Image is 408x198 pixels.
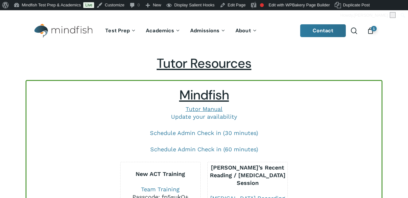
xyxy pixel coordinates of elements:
[26,19,382,43] header: Main Menu
[83,2,94,8] a: Live
[136,170,185,177] b: New ACT Training
[231,28,262,34] a: About
[100,19,262,43] nav: Main Menu
[100,28,141,34] a: Test Prep
[260,3,264,7] div: Focus keyphrase not set
[354,13,388,18] span: [PERSON_NAME]
[150,146,258,153] a: Schedule Admin Check in (60 minutes)
[185,28,231,34] a: Admissions
[235,27,251,34] span: About
[300,24,346,37] a: Contact
[313,27,334,34] span: Contact
[105,27,130,34] span: Test Prep
[141,186,180,193] a: Team Training
[190,27,219,34] span: Admissions
[157,55,251,72] span: Tutor Resources
[367,27,374,34] a: Cart
[338,10,398,20] a: Howdy,
[179,87,229,104] span: Mindfish
[146,27,174,34] span: Academics
[263,151,399,189] iframe: Chatbot
[171,113,237,120] a: Update your availability
[141,28,185,34] a: Academics
[371,26,377,31] span: 1
[210,164,286,186] b: [PERSON_NAME]’s Recent Reading / [MEDICAL_DATA] Session
[150,130,258,136] a: Schedule Admin Check in (30 minutes)
[186,106,223,112] a: Tutor Manual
